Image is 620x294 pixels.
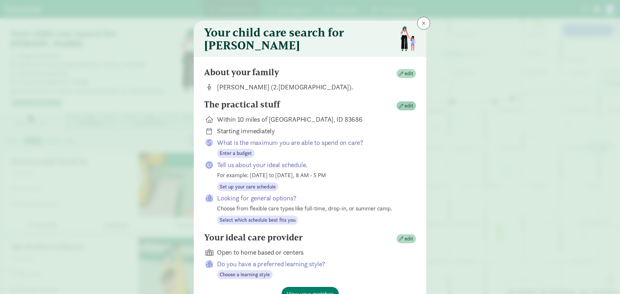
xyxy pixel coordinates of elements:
span: edit [405,70,413,77]
button: Enter a budget [217,149,254,158]
div: [PERSON_NAME] (2.[DEMOGRAPHIC_DATA]). [217,83,406,92]
div: For example: [DATE] to [DATE], 8 AM - 5 PM [217,171,406,179]
p: Tell us about your ideal schedule. [217,160,406,169]
button: Choose a learning style [217,270,273,279]
button: Set up your care schedule [217,182,278,191]
div: Choose from flexible care types like full-time, drop-in, or summer camp. [217,204,406,213]
span: Choose a learning style [220,271,270,279]
button: edit [397,69,416,78]
h4: Your ideal care provider [204,232,303,243]
div: Open to home based or centers [217,248,406,257]
h4: The practical stuff [204,99,280,110]
h4: About your family [204,67,279,77]
span: Set up your care schedule [220,183,276,191]
button: edit [397,234,416,243]
span: edit [405,102,413,110]
div: Within 10 miles of [GEOGRAPHIC_DATA], ID 83686 [217,115,406,124]
span: Enter a budget [220,149,252,157]
div: Starting immediately [217,127,406,136]
span: Select which schedule best fits you [220,216,295,224]
button: edit [397,101,416,110]
h3: Your child care search for [PERSON_NAME] [204,26,395,52]
button: Select which schedule best fits you [217,216,298,225]
p: What is the maximum you are able to spend on care? [217,138,406,147]
span: edit [405,235,413,243]
p: Do you have a preferred learning style? [217,259,406,269]
p: Looking for general options? [217,194,406,203]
